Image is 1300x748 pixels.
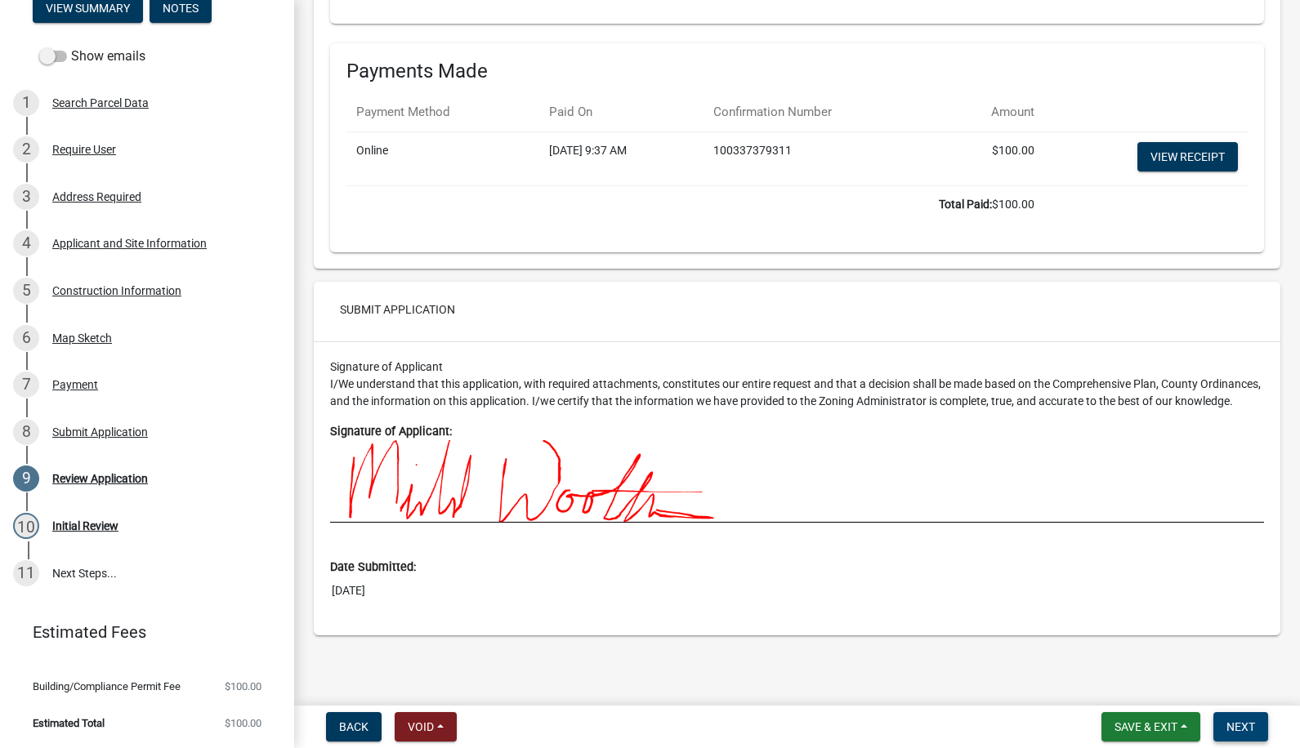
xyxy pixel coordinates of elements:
[346,60,1248,83] h6: Payments Made
[33,2,143,16] wm-modal-confirm: Summary
[1137,142,1238,171] a: View receipt
[13,560,39,586] div: 11
[330,440,1079,522] img: wwOl60AAAAGSURBVAMAFwAR5mEcYBUAAAAASUVORK5CYII=
[1213,712,1268,741] button: Next
[52,520,118,532] div: Initial Review
[330,426,452,438] label: Signature of Applicant:
[327,295,468,324] button: Submit Application
[346,93,539,131] th: Payment Method
[1115,720,1177,733] span: Save & Exit
[52,332,112,344] div: Map Sketch
[13,90,39,116] div: 1
[150,2,212,16] wm-modal-confirm: Notes
[52,191,141,203] div: Address Required
[539,131,704,185] td: [DATE] 9:37 AM
[13,184,39,210] div: 3
[13,230,39,256] div: 4
[346,131,539,185] td: Online
[13,136,39,163] div: 2
[704,93,937,131] th: Confirmation Number
[52,473,148,484] div: Review Application
[395,712,457,741] button: Void
[346,185,1044,223] td: $100.00
[13,372,39,398] div: 7
[33,718,105,728] span: Estimated Total
[704,131,937,185] td: 100337379311
[539,93,704,131] th: Paid On
[937,93,1043,131] th: Amount
[13,465,39,492] div: 9
[13,419,39,445] div: 8
[52,426,148,438] div: Submit Application
[39,47,145,66] label: Show emails
[52,379,98,390] div: Payment
[52,144,116,155] div: Require User
[939,198,992,211] b: Total Paid:
[408,720,434,733] span: Void
[13,325,39,351] div: 6
[339,720,369,733] span: Back
[13,513,39,539] div: 10
[1101,712,1200,741] button: Save & Exit
[330,358,1264,410] div: Signature of Applicant I/We understand that this application, with required attachments, constitu...
[52,97,149,109] div: Search Parcel Data
[52,285,181,296] div: Construction Information
[52,238,207,249] div: Applicant and Site Information
[225,718,261,728] span: $100.00
[225,681,261,692] span: $100.00
[13,278,39,304] div: 5
[1226,720,1255,733] span: Next
[937,131,1043,185] td: $100.00
[326,712,382,741] button: Back
[33,681,181,692] span: Building/Compliance Permit Fee
[330,562,416,573] label: Date Submitted:
[13,616,268,648] a: Estimated Fees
